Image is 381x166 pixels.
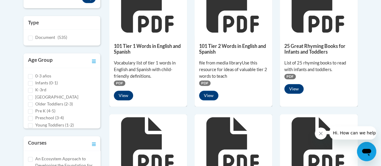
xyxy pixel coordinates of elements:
[357,142,376,161] iframe: Button to launch messaging window
[35,94,78,100] label: [GEOGRAPHIC_DATA]
[28,19,96,26] h3: Type
[35,101,73,107] label: Older Toddlers (2-3)
[284,60,353,73] div: List of 25 rhyming books to read with infants and toddlers.
[199,91,218,100] button: View
[35,122,74,128] label: Young Toddlers (1-2)
[4,4,49,9] span: Hi. How can we help?
[35,114,64,121] label: Preschool (3-4)
[199,80,211,86] span: PDF
[315,127,327,139] iframe: Close message
[199,43,268,55] h5: 101 Tier 2 Words in English and Spanish
[199,60,268,80] div: file from media libraryUse this resource for ideas of valuable tier 2 words to teach
[35,73,51,79] label: 0-3 años
[114,91,133,100] button: View
[284,43,353,55] h5: 25 Great Rhyming Books for Infants and Toddlers
[92,56,96,65] a: Toggle collapse
[284,84,304,94] button: View
[114,60,183,80] div: Vocabulary list of tier 1 words in English and Spanish with child-friendly definitions.
[329,126,376,139] iframe: Message from company
[35,108,55,114] label: Pre K (4-5)
[35,80,58,86] label: Infants (0-1)
[92,139,96,148] a: Toggle collapse
[284,74,296,79] span: PDF
[58,35,67,40] span: (535)
[35,86,46,93] label: K-3rd
[114,43,183,55] h5: 101 Tier 1 Words in English and Spanish
[35,35,55,40] span: Document
[28,139,46,148] h3: Courses
[114,80,125,86] span: PDF
[28,56,53,65] h3: Age Group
